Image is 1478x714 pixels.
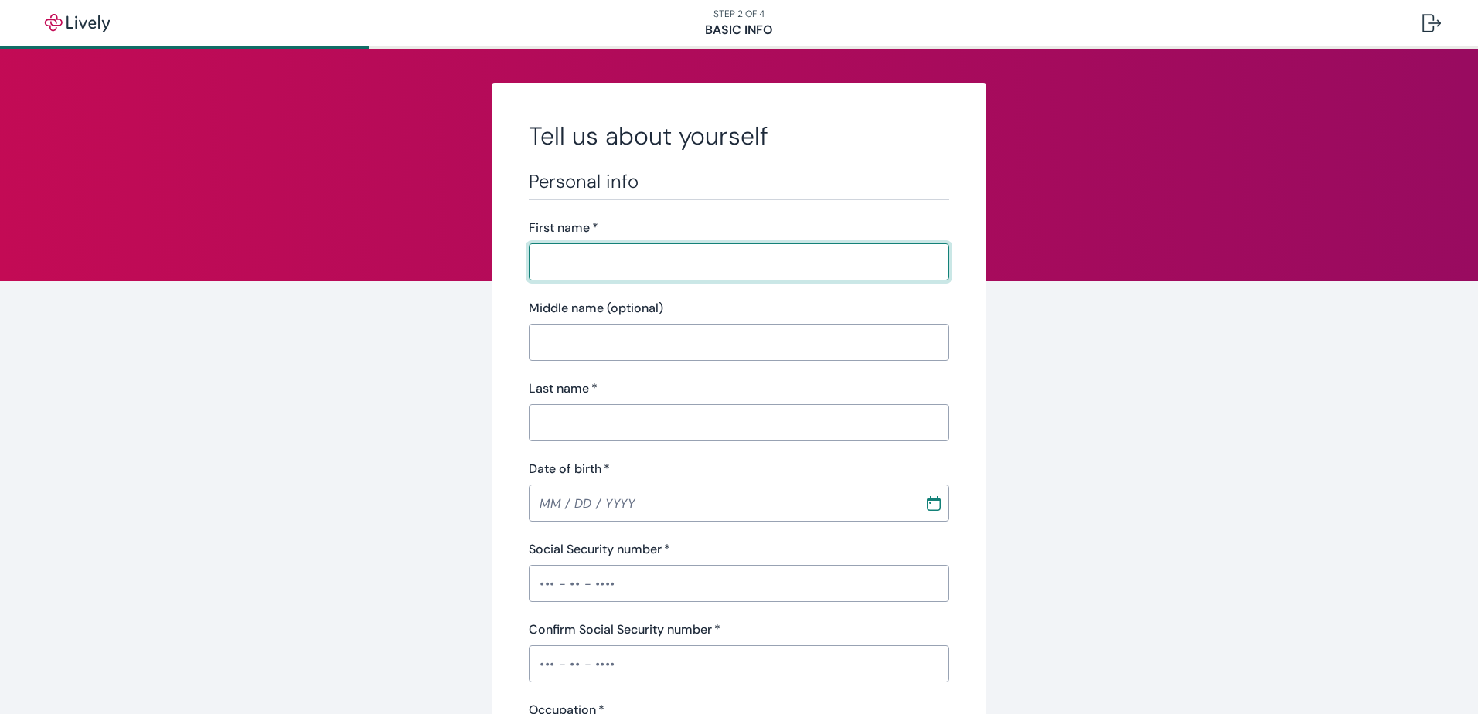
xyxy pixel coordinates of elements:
label: First name [529,219,598,237]
label: Confirm Social Security number [529,620,720,639]
button: Log out [1410,5,1453,42]
label: Last name [529,379,598,398]
label: Date of birth [529,460,610,478]
label: Middle name (optional) [529,299,663,318]
img: Lively [34,14,121,32]
input: ••• - •• - •••• [529,568,949,599]
label: Social Security number [529,540,670,559]
button: Choose date [920,489,948,517]
h2: Tell us about yourself [529,121,949,151]
input: MM / DD / YYYY [529,488,914,518]
h3: Personal info [529,170,949,193]
input: ••• - •• - •••• [529,648,949,679]
svg: Calendar [926,495,942,511]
